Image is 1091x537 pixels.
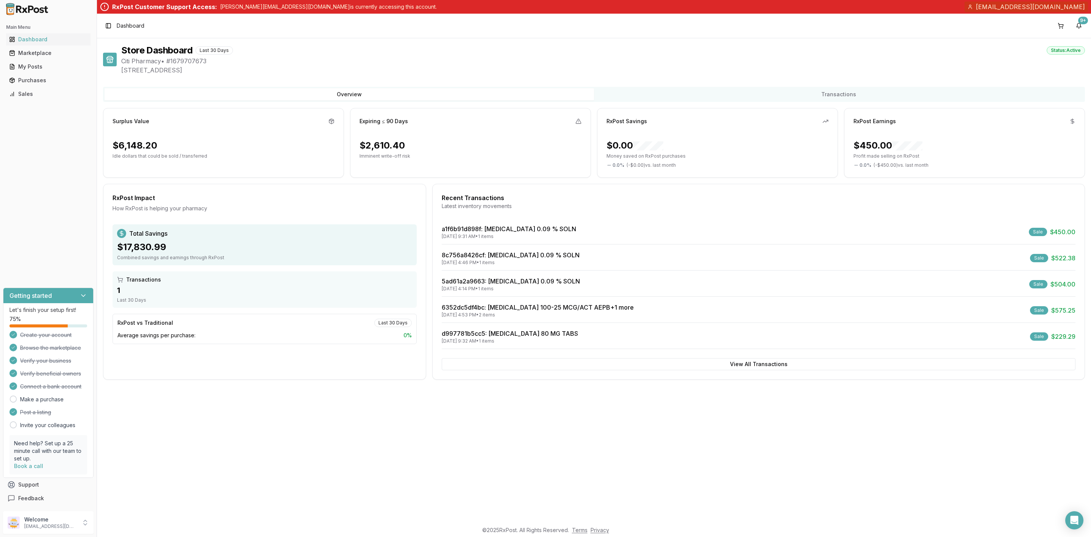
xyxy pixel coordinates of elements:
[1078,17,1088,24] div: 9+
[613,162,624,168] span: 0.0 %
[442,330,578,337] a: d997781b5cc5: [MEDICAL_DATA] 80 MG TABS
[117,241,412,253] div: $17,830.99
[860,162,871,168] span: 0.0 %
[442,312,634,318] div: [DATE] 4:53 PM • 2 items
[359,117,408,125] div: Expiring ≤ 90 Days
[1030,306,1048,315] div: Sale
[9,77,88,84] div: Purchases
[117,255,412,261] div: Combined savings and earnings through RxPost
[9,306,87,314] p: Let's finish your setup first!
[117,332,195,339] span: Average savings per purchase:
[442,304,634,311] a: 6352dc5df4bc: [MEDICAL_DATA] 100-25 MCG/ACT AEPB+1 more
[20,344,81,352] span: Browse the marketplace
[117,297,412,303] div: Last 30 Days
[1051,254,1075,263] span: $522.38
[442,277,580,285] a: 5ad61a2a9663: [MEDICAL_DATA] 0.09 % SOLN
[24,523,77,529] p: [EMAIL_ADDRESS][DOMAIN_NAME]
[14,440,83,462] p: Need help? Set up a 25 minute call with our team to set up.
[359,153,581,159] p: Imminent write-off risk
[1050,227,1075,236] span: $450.00
[9,90,88,98] div: Sales
[1029,280,1047,288] div: Sale
[3,492,94,505] button: Feedback
[1073,20,1085,32] button: 9+
[113,153,334,159] p: Idle dollars that could be sold / transferred
[121,56,1085,66] span: Citi Pharmacy • # 1679707673
[9,36,88,43] div: Dashboard
[853,139,922,152] div: $450.00
[442,338,578,344] div: [DATE] 9:32 AM • 1 items
[129,229,167,238] span: Total Savings
[606,153,828,159] p: Money saved on RxPost purchases
[1051,306,1075,315] span: $575.25
[874,162,928,168] span: ( - $450.00 ) vs. last month
[853,153,1075,159] p: Profit made selling on RxPost
[117,319,173,327] div: RxPost vs Traditional
[112,2,217,11] div: RxPost Customer Support Access:
[117,22,144,30] nav: breadcrumb
[606,139,663,152] div: $0.00
[24,516,77,523] p: Welcome
[442,260,580,266] div: [DATE] 4:46 PM • 1 items
[18,495,44,502] span: Feedback
[113,117,149,125] div: Surplus Value
[121,44,192,56] h1: Store Dashboard
[9,49,88,57] div: Marketplace
[3,3,52,15] img: RxPost Logo
[1030,332,1048,341] div: Sale
[9,291,52,300] h3: Getting started
[9,315,21,323] span: 75 %
[6,87,91,101] a: Sales
[6,60,91,74] a: My Posts
[3,33,94,45] button: Dashboard
[6,24,91,30] h2: Main Menu
[20,409,51,416] span: Post a listing
[113,139,157,152] div: $6,148.20
[113,205,417,212] div: How RxPost is helping your pharmacy
[442,202,1075,210] div: Latest inventory movements
[6,33,91,46] a: Dashboard
[117,22,144,30] span: Dashboard
[20,357,71,365] span: Verify your business
[359,139,405,152] div: $2,610.40
[442,225,576,233] a: a1f6b91d898f: [MEDICAL_DATA] 0.09 % SOLN
[591,527,609,533] a: Privacy
[220,3,437,11] p: [PERSON_NAME][EMAIL_ADDRESS][DOMAIN_NAME] is currently accessing this account.
[20,331,72,339] span: Create your account
[3,478,94,492] button: Support
[20,396,64,403] a: Make a purchase
[3,74,94,86] button: Purchases
[442,251,580,259] a: 8c756a8426cf: [MEDICAL_DATA] 0.09 % SOLN
[105,88,594,100] button: Overview
[20,383,81,390] span: Connect a bank account
[594,88,1083,100] button: Transactions
[20,370,81,377] span: Verify beneficial owners
[627,162,676,168] span: ( - $0.00 ) vs. last month
[1047,46,1085,55] div: Status: Active
[442,358,1075,370] button: View All Transactions
[121,66,1085,75] span: [STREET_ADDRESS]
[1051,332,1075,341] span: $229.29
[1050,280,1075,289] span: $504.00
[442,193,1075,202] div: Recent Transactions
[20,421,75,429] a: Invite your colleagues
[6,46,91,60] a: Marketplace
[1029,228,1047,236] div: Sale
[6,74,91,87] a: Purchases
[1065,511,1083,529] div: Open Intercom Messenger
[606,117,647,125] div: RxPost Savings
[9,63,88,70] div: My Posts
[14,463,43,469] a: Book a call
[117,285,412,296] div: 1
[976,2,1085,11] span: [EMAIL_ADDRESS][DOMAIN_NAME]
[195,46,233,55] div: Last 30 Days
[3,47,94,59] button: Marketplace
[374,319,412,327] div: Last 30 Days
[403,332,412,339] span: 0 %
[442,286,580,292] div: [DATE] 4:14 PM • 1 items
[8,517,20,529] img: User avatar
[1030,254,1048,262] div: Sale
[3,61,94,73] button: My Posts
[853,117,896,125] div: RxPost Earnings
[572,527,588,533] a: Terms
